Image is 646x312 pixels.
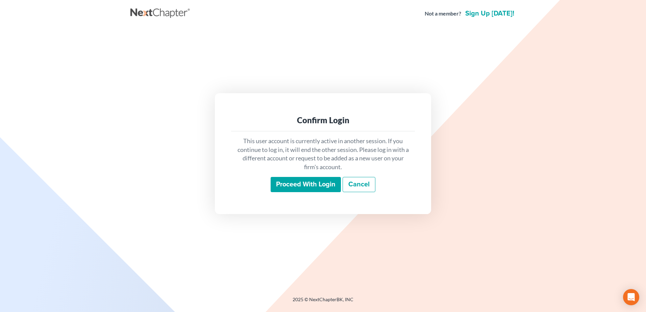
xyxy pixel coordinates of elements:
[464,10,516,17] a: Sign up [DATE]!
[130,296,516,308] div: 2025 © NextChapterBK, INC
[343,177,375,192] a: Cancel
[271,177,341,192] input: Proceed with login
[237,115,409,126] div: Confirm Login
[425,10,461,18] strong: Not a member?
[623,289,639,305] div: Open Intercom Messenger
[237,137,409,172] p: This user account is currently active in another session. If you continue to log in, it will end ...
